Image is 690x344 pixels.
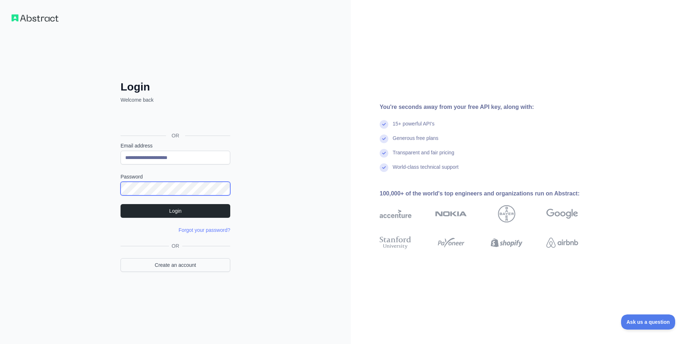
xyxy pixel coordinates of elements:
[169,242,182,250] span: OR
[393,120,434,134] div: 15+ powerful API's
[546,205,578,222] img: google
[380,163,388,172] img: check mark
[380,149,388,158] img: check mark
[380,235,411,251] img: stanford university
[380,205,411,222] img: accenture
[393,149,454,163] div: Transparent and fair pricing
[166,132,185,139] span: OR
[380,134,388,143] img: check mark
[393,134,438,149] div: Generous free plans
[380,120,388,129] img: check mark
[380,103,601,111] div: You're seconds away from your free API key, along with:
[393,163,459,178] div: World-class technical support
[121,80,230,93] h2: Login
[179,227,230,233] a: Forgot your password?
[621,314,676,330] iframe: Toggle Customer Support
[498,205,515,222] img: bayer
[121,173,230,180] label: Password
[12,14,58,22] img: Workflow
[380,189,601,198] div: 100,000+ of the world's top engineers and organizations run on Abstract:
[117,111,232,127] iframe: Sign in with Google Button
[491,235,523,251] img: shopify
[121,258,230,272] a: Create an account
[121,204,230,218] button: Login
[121,142,230,149] label: Email address
[121,96,230,103] p: Welcome back
[546,235,578,251] img: airbnb
[435,205,467,222] img: nokia
[435,235,467,251] img: payoneer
